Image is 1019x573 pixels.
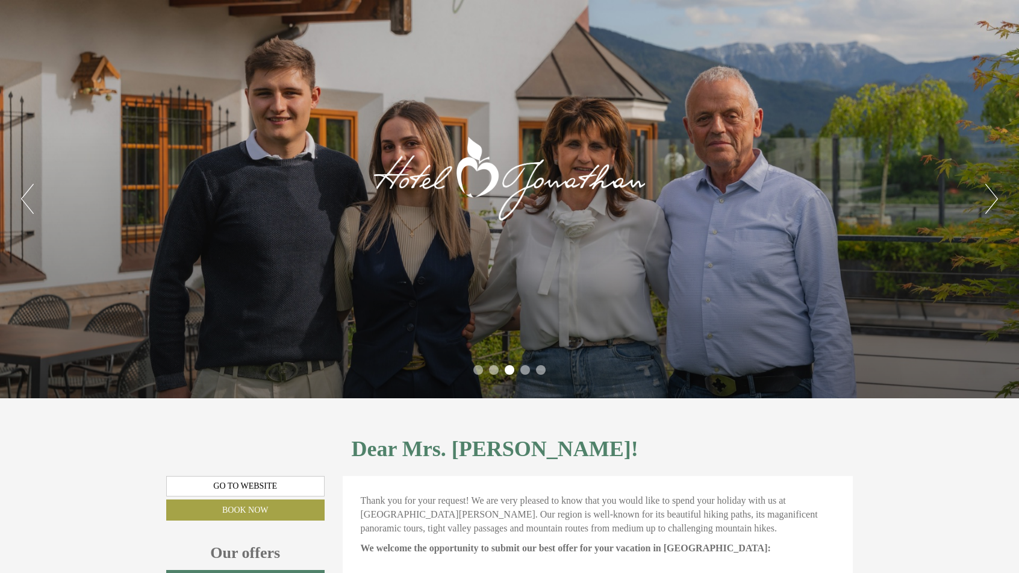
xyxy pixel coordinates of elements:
div: Our offers [166,542,325,564]
a: Book now [166,499,325,521]
h1: Dear Mrs. [PERSON_NAME]! [352,437,638,462]
p: Thank you for your request! We are very pleased to know that you would like to spend your holiday... [361,494,835,536]
button: Next [985,184,998,214]
strong: We welcome the opportunity to submit our best offer for your vacation in [GEOGRAPHIC_DATA]: [361,543,771,553]
a: Go to website [166,476,325,496]
button: Previous [21,184,34,214]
